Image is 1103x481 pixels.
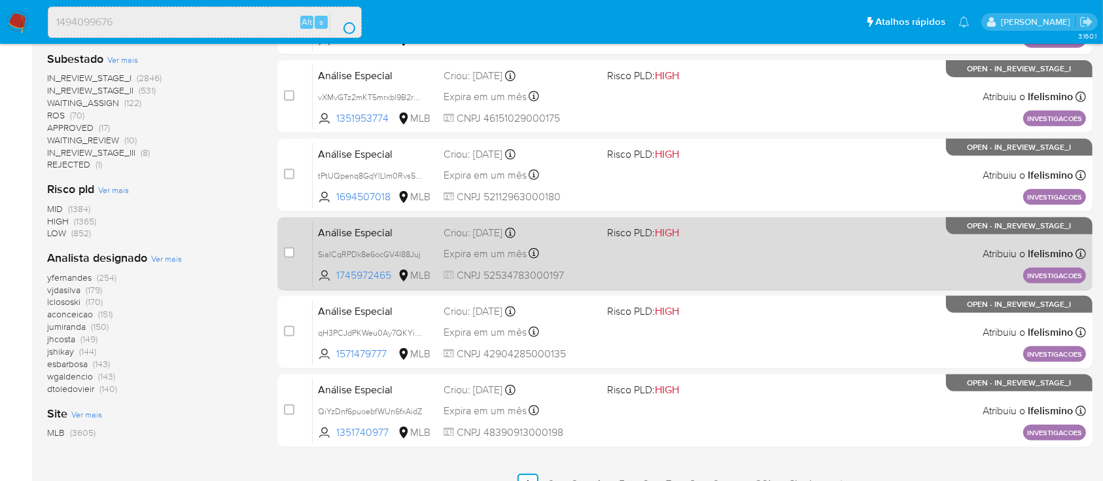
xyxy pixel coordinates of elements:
span: s [319,16,323,28]
a: Notificações [958,16,970,27]
p: adriano.brito@mercadolivre.com [1001,16,1075,28]
a: Sair [1079,15,1093,29]
span: Alt [302,16,312,28]
input: Pesquise usuários ou casos... [48,14,361,31]
span: 3.160.1 [1078,31,1096,41]
span: Atalhos rápidos [875,15,945,29]
button: search-icon [330,13,357,31]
